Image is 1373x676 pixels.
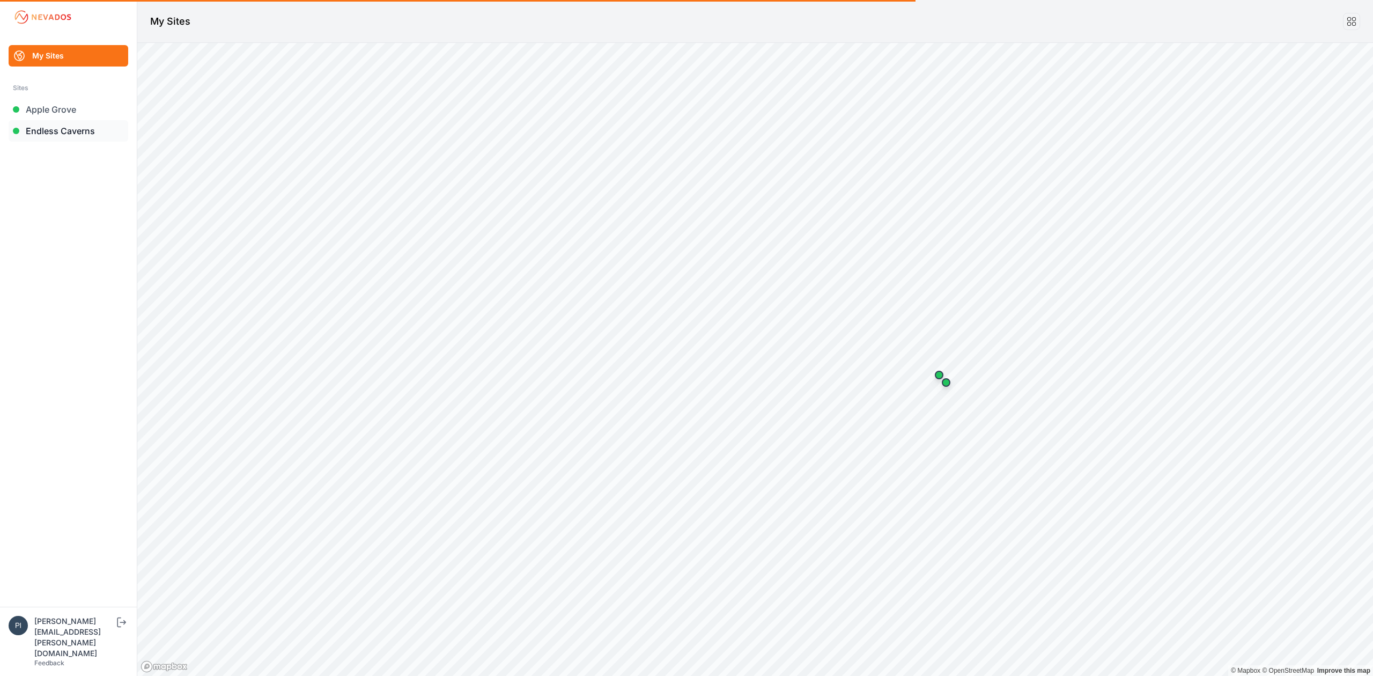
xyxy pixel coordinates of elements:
div: Sites [13,82,124,94]
a: Endless Caverns [9,120,128,142]
canvas: Map [137,43,1373,676]
img: Nevados [13,9,73,26]
img: piotr.kolodziejczyk@energix-group.com [9,616,28,635]
a: My Sites [9,45,128,67]
div: Map marker [928,364,950,386]
a: OpenStreetMap [1262,667,1314,674]
a: Mapbox [1231,667,1260,674]
a: Map feedback [1317,667,1370,674]
a: Feedback [34,659,64,667]
a: Mapbox logo [141,660,188,673]
h1: My Sites [150,14,190,29]
div: [PERSON_NAME][EMAIL_ADDRESS][PERSON_NAME][DOMAIN_NAME] [34,616,115,659]
a: Apple Grove [9,99,128,120]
